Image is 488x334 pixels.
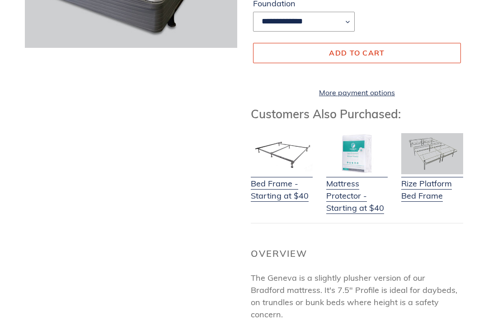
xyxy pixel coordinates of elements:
[401,167,463,202] a: Rize Platform Bed Frame
[329,49,385,58] span: Add to cart
[253,43,461,63] button: Add to cart
[251,134,313,175] img: Bed Frame
[326,134,388,175] img: Mattress Protector
[251,249,463,260] h2: Overview
[253,88,461,98] a: More payment options
[251,167,313,202] a: Bed Frame - Starting at $40
[251,107,463,121] h3: Customers Also Purchased:
[401,134,463,175] img: Adjustable Base
[326,167,388,214] a: Mattress Protector - Starting at $40
[251,272,463,321] p: The Geneva is a slightly plusher version of our Bradford mattress. It's 7.5" Profile is ideal for...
